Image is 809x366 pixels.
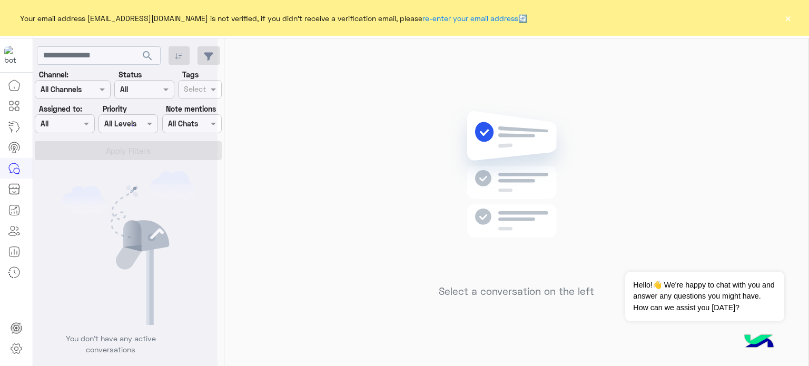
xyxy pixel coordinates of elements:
[422,14,518,23] a: re-enter your email address
[20,13,527,24] span: Your email address [EMAIL_ADDRESS][DOMAIN_NAME] is not verified, if you didn't receive a verifica...
[741,324,777,361] img: hulul-logo.png
[116,116,134,135] div: loading...
[783,13,793,23] button: ×
[4,46,23,65] img: 919860931428189
[439,285,594,298] h5: Select a conversation on the left
[182,83,206,97] div: Select
[440,103,593,278] img: no messages
[625,272,784,321] span: Hello!👋 We're happy to chat with you and answer any questions you might have. How can we assist y...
